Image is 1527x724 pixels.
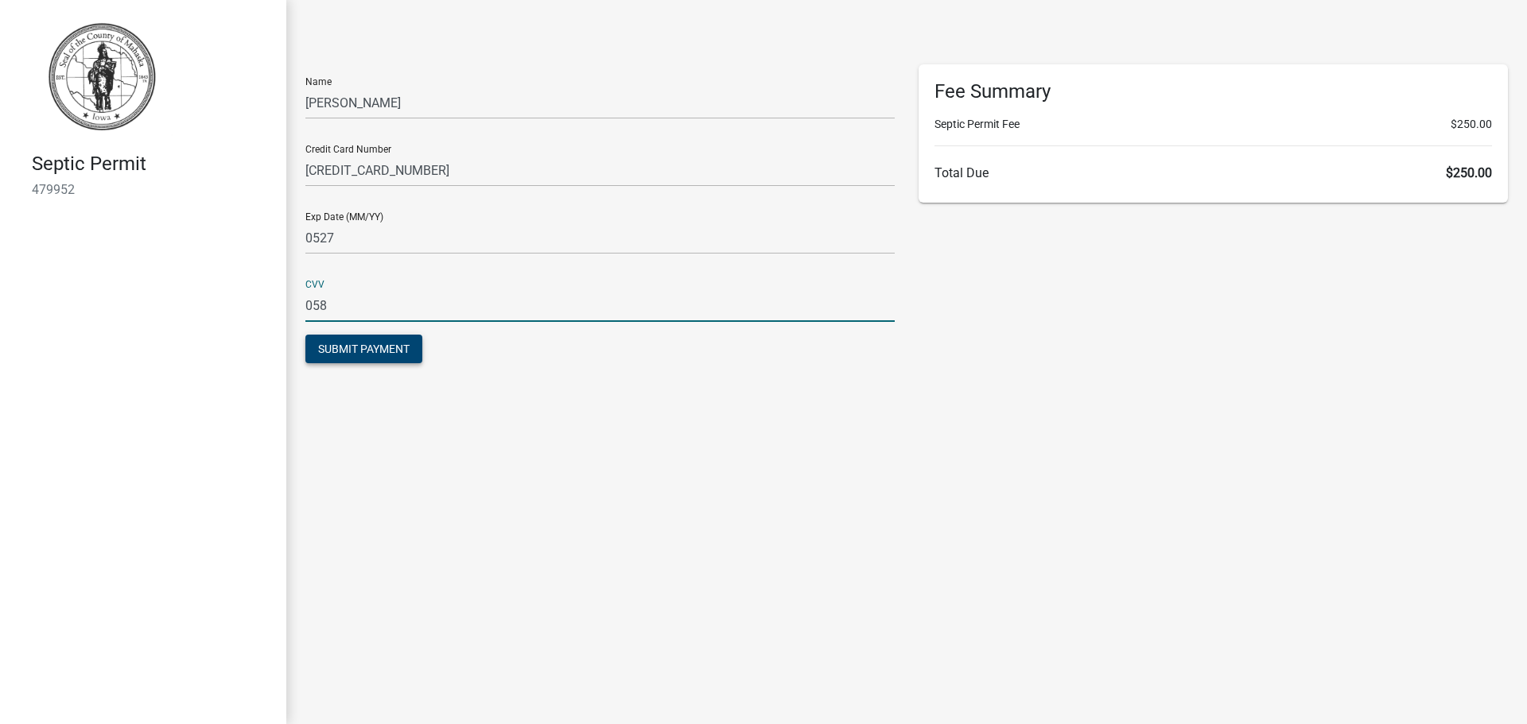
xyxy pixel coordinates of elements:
span: $250.00 [1451,116,1492,133]
h6: 479952 [32,182,274,197]
span: $250.00 [1446,165,1492,180]
h4: Septic Permit [32,153,274,176]
img: Mahaska County, Iowa [32,17,173,136]
h6: Fee Summary [934,80,1492,103]
h6: Total Due [934,165,1492,180]
button: Submit Payment [305,335,422,363]
span: Submit Payment [318,343,410,355]
li: Septic Permit Fee [934,116,1492,133]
